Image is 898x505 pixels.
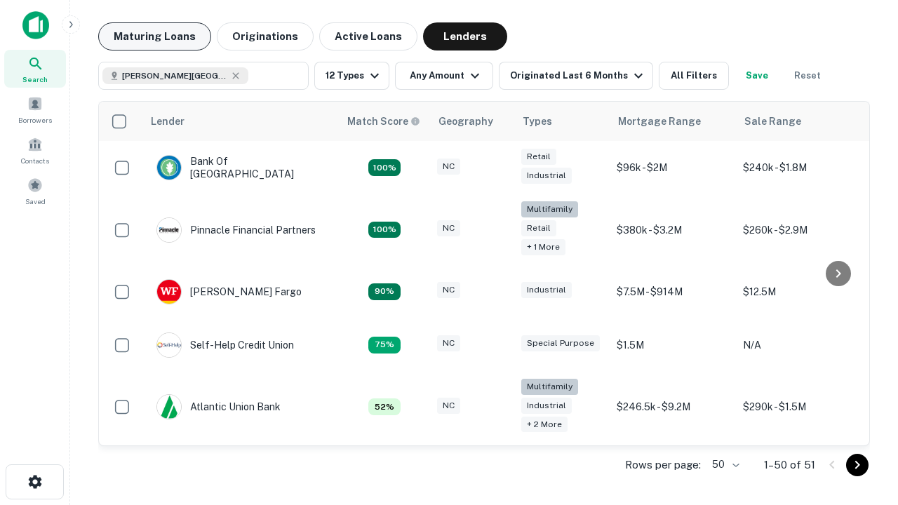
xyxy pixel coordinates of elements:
[122,69,227,82] span: [PERSON_NAME][GEOGRAPHIC_DATA], [GEOGRAPHIC_DATA]
[521,168,572,184] div: Industrial
[610,318,736,372] td: $1.5M
[523,113,552,130] div: Types
[368,337,401,353] div: Matching Properties: 10, hasApolloMatch: undefined
[157,218,181,242] img: picture
[151,113,185,130] div: Lender
[18,114,52,126] span: Borrowers
[22,74,48,85] span: Search
[521,335,600,351] div: Special Purpose
[347,114,420,129] div: Capitalize uses an advanced AI algorithm to match your search with the best lender. The match sco...
[736,318,862,372] td: N/A
[156,217,316,243] div: Pinnacle Financial Partners
[347,114,417,129] h6: Match Score
[157,333,181,357] img: picture
[438,113,493,130] div: Geography
[510,67,647,84] div: Originated Last 6 Months
[618,113,701,130] div: Mortgage Range
[736,194,862,265] td: $260k - $2.9M
[157,280,181,304] img: picture
[368,159,401,176] div: Matching Properties: 14, hasApolloMatch: undefined
[156,279,302,304] div: [PERSON_NAME] Fargo
[157,156,181,180] img: picture
[437,220,460,236] div: NC
[610,194,736,265] td: $380k - $3.2M
[521,282,572,298] div: Industrial
[437,335,460,351] div: NC
[736,141,862,194] td: $240k - $1.8M
[659,62,729,90] button: All Filters
[437,398,460,414] div: NC
[4,90,66,128] a: Borrowers
[339,102,430,141] th: Capitalize uses an advanced AI algorithm to match your search with the best lender. The match sco...
[25,196,46,207] span: Saved
[514,102,610,141] th: Types
[142,102,339,141] th: Lender
[499,62,653,90] button: Originated Last 6 Months
[521,398,572,414] div: Industrial
[521,239,565,255] div: + 1 more
[368,398,401,415] div: Matching Properties: 7, hasApolloMatch: undefined
[156,394,281,419] div: Atlantic Union Bank
[368,283,401,300] div: Matching Properties: 12, hasApolloMatch: undefined
[156,155,325,180] div: Bank Of [GEOGRAPHIC_DATA]
[4,131,66,169] a: Contacts
[22,11,49,39] img: capitalize-icon.png
[846,454,869,476] button: Go to next page
[368,222,401,238] div: Matching Properties: 24, hasApolloMatch: undefined
[423,22,507,50] button: Lenders
[610,372,736,443] td: $246.5k - $9.2M
[157,395,181,419] img: picture
[706,454,742,475] div: 50
[625,457,701,473] p: Rows per page:
[98,22,211,50] button: Maturing Loans
[785,62,830,90] button: Reset
[610,102,736,141] th: Mortgage Range
[314,62,389,90] button: 12 Types
[4,50,66,88] a: Search
[735,62,779,90] button: Save your search to get updates of matches that match your search criteria.
[156,332,294,358] div: Self-help Credit Union
[521,149,556,165] div: Retail
[764,457,815,473] p: 1–50 of 51
[744,113,801,130] div: Sale Range
[610,265,736,318] td: $7.5M - $914M
[395,62,493,90] button: Any Amount
[319,22,417,50] button: Active Loans
[736,265,862,318] td: $12.5M
[4,172,66,210] a: Saved
[610,141,736,194] td: $96k - $2M
[430,102,514,141] th: Geography
[437,282,460,298] div: NC
[521,201,578,217] div: Multifamily
[521,379,578,395] div: Multifamily
[736,372,862,443] td: $290k - $1.5M
[828,348,898,415] iframe: Chat Widget
[521,220,556,236] div: Retail
[437,159,460,175] div: NC
[217,22,314,50] button: Originations
[521,417,568,433] div: + 2 more
[21,155,49,166] span: Contacts
[736,102,862,141] th: Sale Range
